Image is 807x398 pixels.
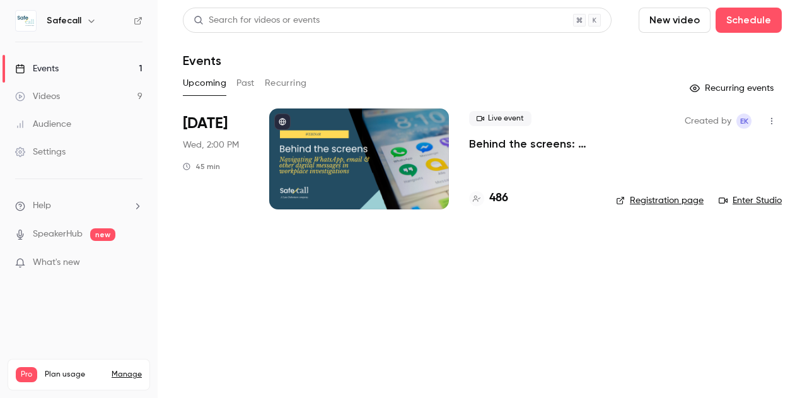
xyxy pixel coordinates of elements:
span: Plan usage [45,370,104,380]
div: Settings [15,146,66,158]
img: Safecall [16,11,36,31]
a: SpeakerHub [33,228,83,241]
a: Behind the screens: navigating WhatsApp, email & other digital messages in workplace investigations [469,136,596,151]
button: Upcoming [183,73,226,93]
span: new [90,228,115,241]
a: Manage [112,370,142,380]
span: Pro [16,367,37,382]
h4: 486 [489,190,508,207]
div: Audience [15,118,71,131]
span: EK [740,114,748,129]
iframe: Noticeable Trigger [127,257,142,269]
h6: Safecall [47,15,81,27]
span: Help [33,199,51,213]
div: Oct 8 Wed, 2:00 PM (Europe/London) [183,108,249,209]
button: Schedule [716,8,782,33]
div: Search for videos or events [194,14,320,27]
div: Events [15,62,59,75]
span: Wed, 2:00 PM [183,139,239,151]
span: Created by [685,114,731,129]
button: Past [236,73,255,93]
div: Videos [15,90,60,103]
a: 486 [469,190,508,207]
a: Registration page [616,194,704,207]
span: Live event [469,111,531,126]
button: New video [639,8,711,33]
a: Enter Studio [719,194,782,207]
span: Emma` Koster [736,114,752,129]
div: 45 min [183,161,220,172]
button: Recurring events [684,78,782,98]
span: [DATE] [183,114,228,134]
h1: Events [183,53,221,68]
li: help-dropdown-opener [15,199,142,213]
span: What's new [33,256,80,269]
button: Recurring [265,73,307,93]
